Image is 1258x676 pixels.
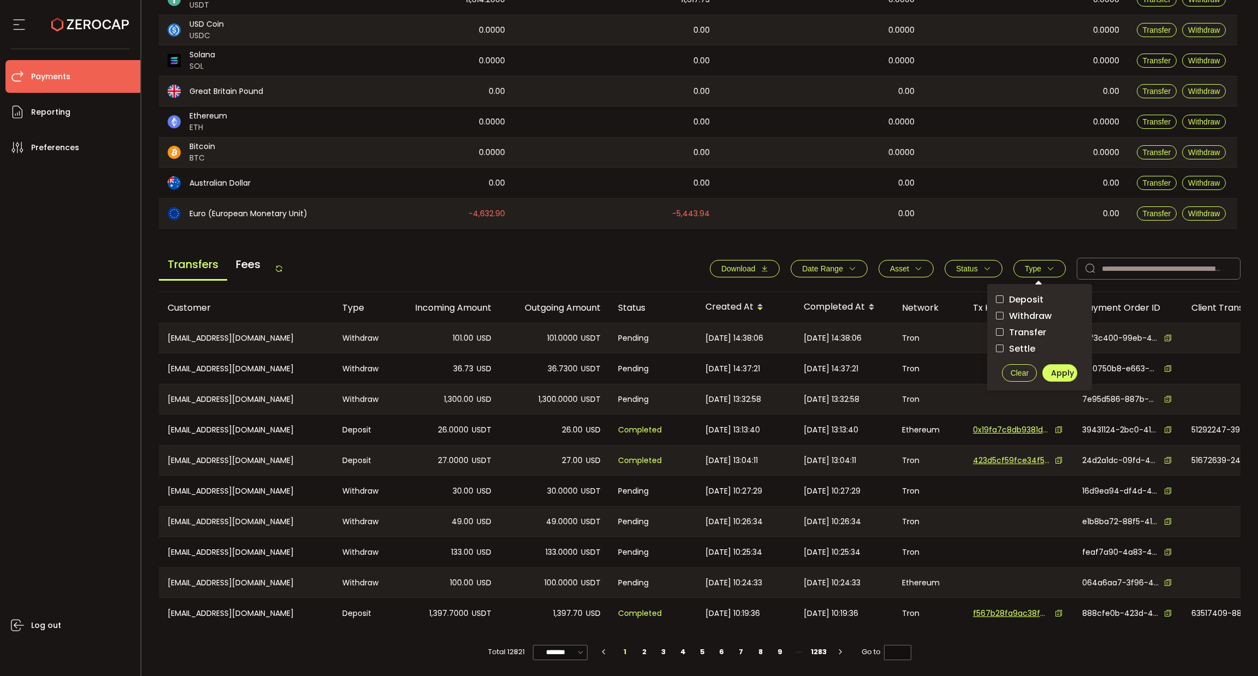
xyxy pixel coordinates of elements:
span: 0x19fa7c8db9381ddad6afd4446fe010afd972b4d647a005048ced6555ac75905e [973,424,1049,436]
span: 0.00 [1103,207,1119,220]
button: Withdraw [1182,54,1226,68]
span: Pending [618,393,649,406]
li: 4 [673,644,693,660]
span: faf3c400-99eb-44d3-8811-9edbdd59b762 [1082,333,1159,344]
div: Ethereum [893,568,964,597]
span: Transfer [1004,327,1046,337]
button: Type [1013,260,1066,277]
li: 1 [615,644,634,660]
span: USDT [581,485,601,497]
span: 1,397.70 [553,607,583,620]
span: Clear [1011,369,1029,377]
span: 1,397.7000 [429,607,468,620]
li: 1283 [809,644,829,660]
span: [DATE] 10:24:33 [705,577,762,589]
span: Transfer [1143,56,1171,65]
span: 0.00 [1103,85,1119,98]
div: Tron [893,598,964,628]
span: USD Coin [189,19,224,30]
span: Withdraw [1004,311,1052,321]
span: 16d9ea94-df4d-4a7e-abcc-b9a8eb6dfbde [1082,485,1159,497]
span: 7e95d586-887b-4556-ab06-842a89607e4a [1082,394,1159,405]
span: 49.0000 [546,515,578,528]
span: [DATE] 13:32:58 [705,393,761,406]
span: 27.0000 [438,454,468,467]
span: [DATE] 13:04:11 [705,454,758,467]
div: [EMAIL_ADDRESS][DOMAIN_NAME] [159,414,334,445]
span: [DATE] 10:27:29 [705,485,762,497]
span: 0.00 [693,146,710,159]
span: Pending [618,515,649,528]
div: Outgoing Amount [500,301,609,314]
div: [EMAIL_ADDRESS][DOMAIN_NAME] [159,446,334,475]
span: Settle [1004,343,1035,354]
button: Date Range [791,260,868,277]
span: Reporting [31,104,70,120]
span: [DATE] 10:19:36 [804,607,858,620]
span: 4e0750b8-e663-4f5c-983a-f509472dd204 [1082,363,1159,375]
span: 0.0000 [1093,116,1119,128]
span: BTC [189,152,215,164]
div: Created At [697,298,795,317]
div: Deposit [334,414,391,445]
span: 27.00 [562,454,583,467]
button: Transfer [1137,206,1177,221]
li: 7 [731,644,751,660]
div: Withdraw [334,476,391,506]
span: Pending [618,577,649,589]
span: f567b28fa9ac38fe24b2300c41292b7fd61607f3144ebb49499e3b67b542ab84 [973,608,1049,619]
span: 0.0000 [1093,146,1119,159]
span: Pending [618,485,649,497]
div: Withdraw [334,568,391,597]
span: ETH [189,122,227,133]
span: Australian Dollar [189,177,251,189]
span: 0.00 [898,207,915,220]
span: 0.00 [489,177,505,189]
span: 0.00 [898,85,915,98]
div: Tron [893,507,964,536]
span: Type [1025,264,1041,273]
span: 100.00 [450,577,473,589]
button: Withdraw [1182,115,1226,129]
span: Transfers [159,250,227,281]
span: Bitcoin [189,141,215,152]
span: e1b8ba72-88f5-41d7-bfc8-4af6a1838909 [1082,516,1159,527]
div: Customer [159,301,334,314]
button: Withdraw [1182,84,1226,98]
div: Ethereum [893,414,964,445]
span: USDT [472,454,491,467]
span: 101.0000 [547,332,578,345]
span: [DATE] 13:13:40 [705,424,760,436]
span: 101.00 [453,332,473,345]
span: USDT [581,577,601,589]
button: Clear [1002,364,1037,382]
span: [DATE] 14:38:06 [804,332,862,345]
img: aud_portfolio.svg [168,176,181,189]
img: eur_portfolio.svg [168,207,181,220]
span: USD [477,515,491,528]
span: Pending [618,546,649,559]
span: Transfer [1143,87,1171,96]
div: Withdraw [334,323,391,353]
span: 0.0000 [888,116,915,128]
span: Solana [189,49,215,61]
button: Withdraw [1182,23,1226,37]
span: 26.0000 [438,424,468,436]
span: Ethereum [189,110,227,122]
span: [DATE] 13:32:58 [804,393,859,406]
span: USD [477,546,491,559]
div: Tron [893,476,964,506]
li: 3 [654,644,673,660]
span: USD [586,454,601,467]
span: Date Range [802,264,843,273]
button: Withdraw [1182,145,1226,159]
span: [DATE] 10:26:34 [705,515,763,528]
span: 0.0000 [888,24,915,37]
span: 064a6aa7-3f96-4aa2-8eea-73d53943b8b7 [1082,577,1159,589]
span: 0.0000 [479,24,505,37]
span: 1,300.0000 [538,393,578,406]
span: USD [586,424,601,436]
div: Tx Hash [964,301,1073,314]
div: Tron [893,446,964,475]
span: 36.7300 [548,363,578,375]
